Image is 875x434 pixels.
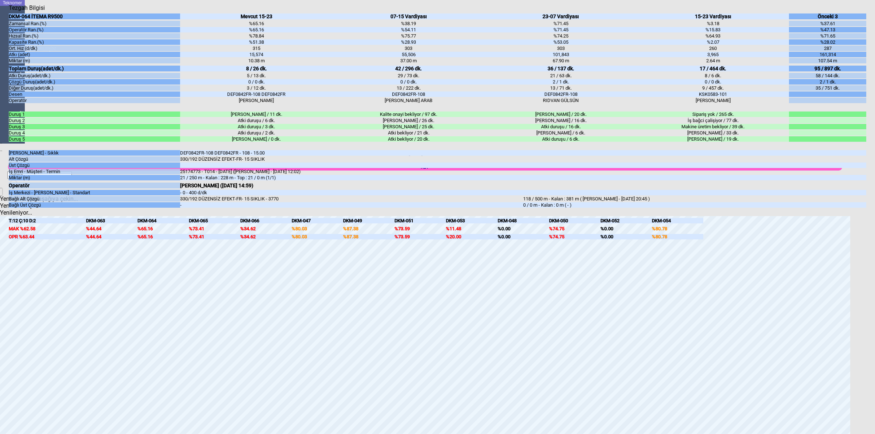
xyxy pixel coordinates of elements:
[485,39,637,45] div: %53.05
[180,196,523,202] div: 330/192 DÜZENSİZ EFEKT-FR- 15 SIKLIK - 3770
[180,112,332,117] div: [PERSON_NAME] / 11 dk.
[332,46,485,51] div: 303
[180,21,332,26] div: %65.16
[637,21,789,26] div: %3.18
[180,169,523,174] div: 25174773 - T014 - [DATE] ([PERSON_NAME] - [DATE] 12:02)
[637,124,789,129] div: Makine üretim bekliyor / 39 dk.
[332,73,485,78] div: 29 / 73 dk.
[9,190,180,195] div: İş Merkezi - [PERSON_NAME] - Standart
[485,79,637,85] div: 2 / 1 dk.
[343,226,394,231] div: %87.38
[394,218,446,223] div: DKM-051
[189,234,240,239] div: %73.41
[498,218,549,223] div: DKM-048
[9,130,180,136] div: Duruş 4
[446,226,497,231] div: %11.48
[9,169,180,174] div: İş Emri - Müşteri - Termin
[652,218,703,223] div: DKM-054
[485,118,637,123] div: [PERSON_NAME] / 16 dk.
[9,27,180,32] div: Operatör Ran.(%)
[180,13,332,19] div: Mevcut 15-23
[9,13,180,19] div: DKM-064 İTEMA R9500
[9,156,180,162] div: Alt Çözgü
[180,27,332,32] div: %65.16
[9,112,180,117] div: Duruş 1
[332,85,485,91] div: 13 / 222 dk.
[485,66,637,71] div: 36 / 137 dk.
[292,234,343,239] div: %80.03
[180,202,523,208] div: -
[180,46,332,51] div: 315
[9,136,180,142] div: Duruş 5
[189,226,240,231] div: %73.41
[485,13,637,19] div: 23-07 Vardiyası
[332,66,485,71] div: 42 / 296 dk.
[292,226,343,231] div: %80.03
[9,58,180,63] div: Miktar (m)
[523,196,866,202] div: 118 / 500 m - Kalan : 381 m ( [PERSON_NAME] - [DATE] 20:45 )
[485,91,637,97] div: DEF0842FR-108
[137,218,189,223] div: DKM-064
[9,85,180,91] div: Diğer Duruş(adet/dk.)
[332,112,485,117] div: Kalite onayi bekliyor / 97 dk.
[9,234,86,239] div: OPR %63.44
[789,21,866,26] div: %37.61
[789,33,866,39] div: %71.65
[637,91,789,97] div: KSK0583-101
[637,66,789,71] div: 17 / 464 dk.
[332,118,485,123] div: [PERSON_NAME] / 26 dk.
[485,112,637,117] div: [PERSON_NAME] / 20 dk.
[9,73,180,78] div: Atkı Duruş(adet/dk.)
[485,73,637,78] div: 21 / 63 dk.
[394,226,446,231] div: %73.59
[9,33,180,39] div: Hızsal Ran.(%)
[9,39,180,45] div: Kapasite Ran.(%)
[180,98,332,103] div: [PERSON_NAME]
[523,202,866,208] div: 0 / 0 m - Kalan : 0 m ( - )
[637,27,789,32] div: %15.83
[789,73,866,78] div: 58 / 144 dk.
[332,52,485,57] div: 55,506
[180,175,523,180] div: 21 / 250 m - Kalan : 228 m - Top : 21 / 0 m (1/1)
[394,234,446,239] div: %73.59
[9,150,180,156] div: [PERSON_NAME] - Sıklık
[498,226,549,231] div: %0.00
[446,218,497,223] div: DKM-053
[637,85,789,91] div: 9 / 457 dk.
[485,27,637,32] div: %71.45
[343,234,394,239] div: %87.38
[180,79,332,85] div: 0 / 0 dk.
[180,130,332,136] div: Atki duruşu / 2 dk.
[240,218,292,223] div: DKM-066
[9,52,180,57] div: Atkı (adet)
[9,196,180,202] div: Bağlı Alt Çözgü
[485,130,637,136] div: [PERSON_NAME] / 6 dk.
[549,226,600,231] div: %74.75
[332,79,485,85] div: 0 / 0 dk.
[637,13,789,19] div: 15-23 Vardiyası
[180,118,332,123] div: Atki duruşu / 6 dk.
[485,21,637,26] div: %71.45
[332,13,485,19] div: 07-15 Vardiyası
[9,21,180,26] div: Zamansal Ran.(%)
[9,46,180,51] div: Ort. Hız (d/dk)
[789,58,866,63] div: 107.54 m
[180,183,523,188] div: [PERSON_NAME] ([DATE] 14:59)
[600,226,652,231] div: %0.00
[180,190,523,195] div: - 0 - 400 d/dk
[9,218,86,223] div: T:12 Ç:10 D:2
[637,136,789,142] div: [PERSON_NAME] / 19 dk.
[180,66,332,71] div: 8 / 26 dk.
[789,46,866,51] div: 287
[9,66,180,71] div: Toplam Duruş(adet/dk.)
[485,136,637,142] div: Atki duruşu / 6 dk.
[9,79,180,85] div: Çözgü Duruş(adet/dk.)
[637,58,789,63] div: 2.64 m
[9,4,47,11] div: Tezgah Bilgisi
[9,98,180,103] div: Operatör
[789,66,866,71] div: 95 / 897 dk.
[637,118,789,123] div: İş bağci çalişiyor / 77 dk.
[652,234,703,239] div: %80.78
[789,27,866,32] div: %47.13
[332,130,485,136] div: Atki bekliyor / 21 dk.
